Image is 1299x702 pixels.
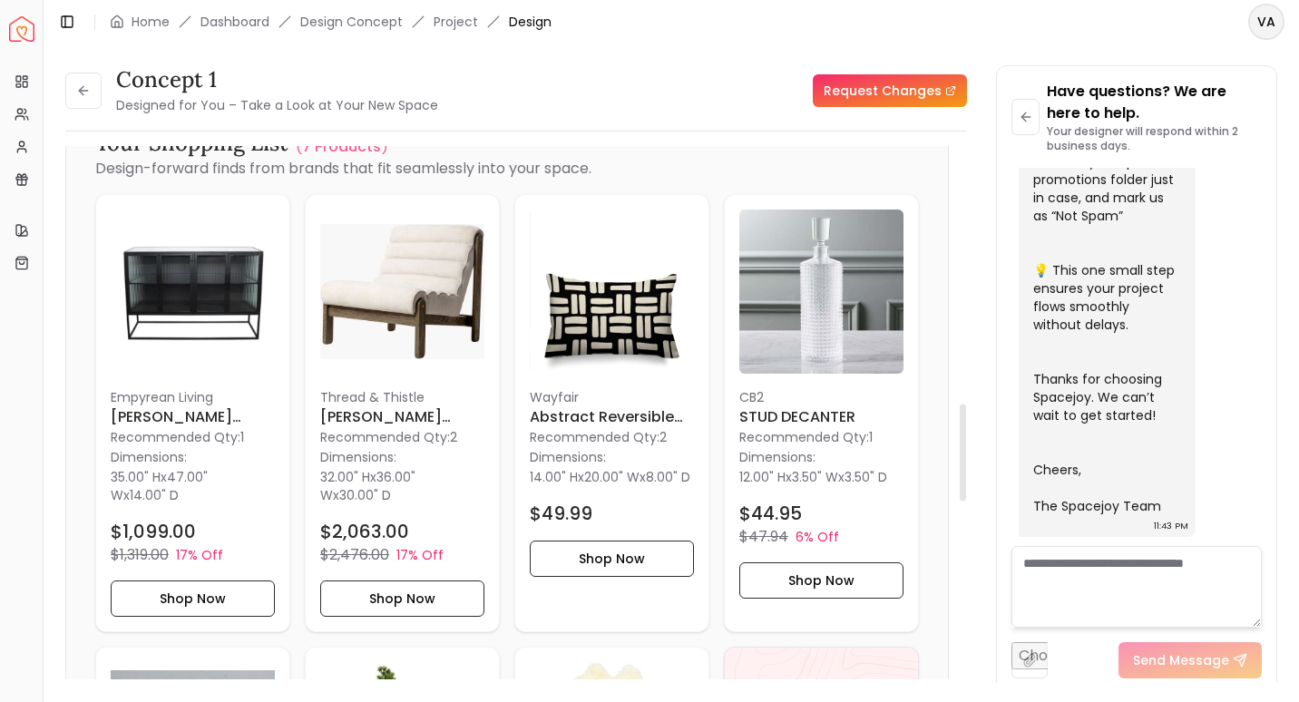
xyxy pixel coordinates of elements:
[111,468,161,486] span: 35.00" H
[9,16,34,42] a: Spacejoy
[320,468,484,504] p: x x
[530,388,694,406] p: Wayfair
[111,210,275,374] img: Anderson Cabinet image
[320,468,370,486] span: 32.00" H
[739,428,903,446] p: Recommended Qty: 1
[434,13,478,31] a: Project
[111,468,208,504] span: 47.00" W
[739,388,903,406] p: CB2
[320,446,396,468] p: Dimensions:
[320,580,484,617] button: Shop Now
[739,526,788,548] p: $47.94
[796,528,839,546] p: 6% Off
[130,486,179,504] span: 14.00" D
[320,428,484,446] p: Recommended Qty: 2
[1154,517,1188,535] div: 11:43 PM
[530,468,578,486] span: 14.00" H
[1047,124,1262,153] p: Your designer will respond within 2 business days.
[1047,81,1262,124] p: Have questions? We are here to help.
[95,194,290,632] a: Anderson Cabinet imageEmpyrean Living[PERSON_NAME] CabinetRecommended Qty:1Dimensions:35.00" Hx47...
[111,428,275,446] p: Recommended Qty: 1
[530,501,592,526] h4: $49.99
[530,541,694,577] button: Shop Now
[95,158,919,180] p: Design-forward finds from brands that fit seamlessly into your space.
[111,468,275,504] p: x x
[530,406,694,428] h6: Abstract Reversible Throw Pillow-14"x20"
[111,519,196,544] h4: $1,099.00
[116,65,438,94] h3: concept 1
[1248,4,1284,40] button: VA
[320,406,484,428] h6: [PERSON_NAME] Accent Chair
[111,406,275,428] h6: [PERSON_NAME] Cabinet
[111,580,275,617] button: Shop Now
[514,194,709,632] a: Abstract Reversible Throw Pillow-14"x20" imageWayfairAbstract Reversible Throw Pillow-14"x20"Reco...
[739,406,903,428] h6: STUD DECANTER
[739,468,887,486] p: x x
[530,428,694,446] p: Recommended Qty: 2
[739,446,816,468] p: Dimensions:
[339,486,391,504] span: 30.00" D
[302,136,381,158] p: 7 Products
[724,194,919,632] div: STUD DECANTER
[176,546,223,564] p: 17% Off
[739,501,802,526] h4: $44.95
[296,136,388,158] a: (7 Products )
[110,13,552,31] nav: breadcrumb
[9,16,34,42] img: Spacejoy Logo
[739,210,903,374] img: STUD DECANTER image
[739,468,786,486] span: 12.00" H
[320,210,484,374] img: Barry Accent Chair image
[514,194,709,632] div: Abstract Reversible Throw Pillow-14"x20"
[813,74,967,107] a: Request Changes
[320,388,484,406] p: Thread & Thistle
[530,446,606,468] p: Dimensions:
[530,468,690,486] p: x x
[320,519,409,544] h4: $2,063.00
[132,13,170,31] a: Home
[792,468,838,486] span: 3.50" W
[111,544,169,566] p: $1,319.00
[95,194,290,632] div: Anderson Cabinet
[396,546,444,564] p: 17% Off
[320,468,415,504] span: 36.00" W
[724,194,919,632] a: STUD DECANTER imageCB2STUD DECANTERRecommended Qty:1Dimensions:12.00" Hx3.50" Wx3.50" D$44.95$47....
[200,13,269,31] a: Dashboard
[1250,5,1283,38] span: VA
[584,468,640,486] span: 20.00" W
[530,210,694,374] img: Abstract Reversible Throw Pillow-14"x20" image
[300,13,403,31] li: Design Concept
[111,388,275,406] p: Empyrean Living
[509,13,552,31] span: Design
[111,446,187,468] p: Dimensions:
[646,468,690,486] span: 8.00" D
[305,194,500,632] div: Barry Accent Chair
[739,562,903,599] button: Shop Now
[845,468,887,486] span: 3.50" D
[320,544,389,566] p: $2,476.00
[305,194,500,632] a: Barry Accent Chair imageThread & Thistle[PERSON_NAME] Accent ChairRecommended Qty:2Dimensions:32....
[116,96,438,114] small: Designed for You – Take a Look at Your New Space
